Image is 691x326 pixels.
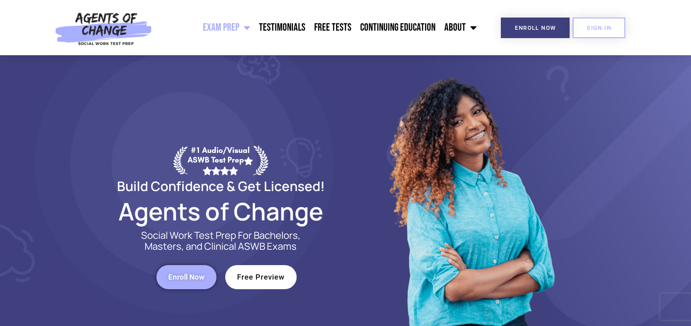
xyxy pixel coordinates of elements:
a: Enroll Now [501,18,570,38]
a: SIGN IN [573,18,625,38]
p: Social Work Test Prep For Bachelors, Masters, and Clinical ASWB Exams [131,230,311,252]
a: Free Tests [310,17,356,39]
h2: Build Confidence & Get Licensed! [96,180,346,192]
a: Enroll Now [156,265,216,289]
a: Exam Prep [198,17,255,39]
span: SIGN IN [587,25,611,31]
a: Continuing Education [356,17,440,39]
nav: Menu [156,17,481,39]
a: About [440,17,481,39]
div: #1 Audio/Visual ASWB Test Prep [188,145,253,175]
span: Enroll Now [168,273,205,281]
span: Free Preview [237,273,285,281]
a: Testimonials [255,17,310,39]
h2: Agents of Change [96,201,346,221]
span: Enroll Now [515,25,556,31]
a: Free Preview [225,265,297,289]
